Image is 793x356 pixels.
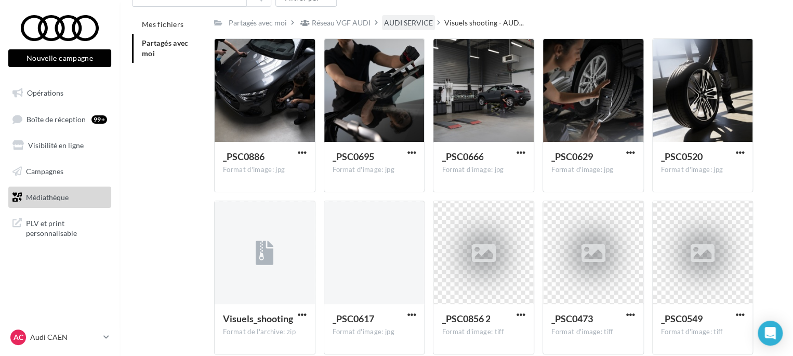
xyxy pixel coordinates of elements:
span: _PSC0473 [551,313,593,324]
a: Opérations [6,82,113,104]
div: Partagés avec moi [229,18,287,28]
button: Nouvelle campagne [8,49,111,67]
span: _PSC0617 [333,313,374,324]
p: Audi CAEN [30,332,99,342]
div: 99+ [91,115,107,124]
span: _PSC0520 [661,151,703,162]
span: Partagés avec moi [142,38,189,58]
div: AUDI SERVICE [384,18,433,28]
span: AC [14,332,23,342]
div: Format d'image: jpg [442,165,525,175]
span: Boîte de réception [27,114,86,123]
a: Campagnes [6,161,113,182]
div: Format de l'archive: zip [223,327,307,337]
span: _PSC0856 2 [442,313,490,324]
span: Médiathèque [26,192,69,201]
span: Visibilité en ligne [28,141,84,150]
div: Format d'image: tiff [442,327,525,337]
div: Réseau VGF AUDI [312,18,371,28]
span: _PSC0549 [661,313,703,324]
div: Format d'image: jpg [333,165,416,175]
span: _PSC0666 [442,151,483,162]
span: _PSC0886 [223,151,265,162]
div: Format d'image: jpg [551,165,635,175]
span: Visuels_shooting [223,313,293,324]
span: PLV et print personnalisable [26,216,107,239]
span: _PSC0629 [551,151,593,162]
div: Format d'image: tiff [661,327,745,337]
div: Open Intercom Messenger [758,321,783,346]
span: Opérations [27,88,63,97]
a: Médiathèque [6,187,113,208]
a: PLV et print personnalisable [6,212,113,243]
span: _PSC0695 [333,151,374,162]
a: AC Audi CAEN [8,327,111,347]
div: Format d'image: jpg [333,327,416,337]
div: Format d'image: tiff [551,327,635,337]
a: Boîte de réception99+ [6,108,113,130]
a: Visibilité en ligne [6,135,113,156]
span: Campagnes [26,167,63,176]
span: Visuels shooting - AUD... [444,18,524,28]
span: Mes fichiers [142,20,183,29]
div: Format d'image: jpg [661,165,745,175]
div: Format d'image: jpg [223,165,307,175]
